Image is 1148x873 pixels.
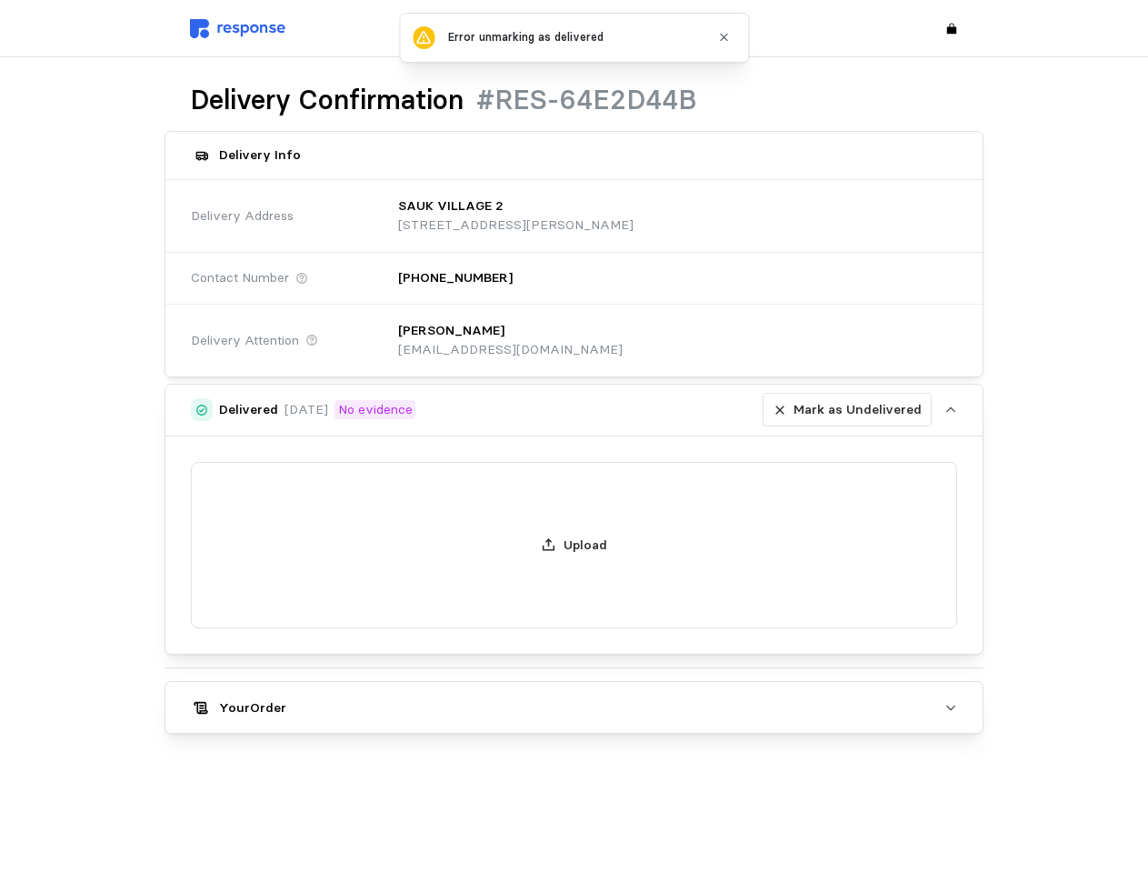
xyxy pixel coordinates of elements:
[285,400,328,420] p: [DATE]
[398,196,504,216] p: SAUK VILLAGE 2
[448,29,711,45] div: Error unmarking as delivered
[219,145,301,165] h5: Delivery Info
[165,682,983,733] button: YourOrder
[165,385,983,436] button: Delivered[DATE]No evidenceMark as Undelivered
[398,321,504,341] p: [PERSON_NAME]
[398,216,634,236] p: [STREET_ADDRESS][PERSON_NAME]
[476,83,696,118] h1: #RES-64E2D44B
[191,268,289,288] span: Contact Number
[165,436,983,655] div: Delivered[DATE]No evidenceMark as Undelivered
[564,536,607,556] p: Upload
[190,19,285,38] img: svg%3e
[794,400,922,420] p: Mark as Undelivered
[398,268,513,288] p: [PHONE_NUMBER]
[219,698,286,717] h5: Your Order
[191,331,299,351] span: Delivery Attention
[219,400,278,419] h5: Delivered
[338,400,413,420] p: No evidence
[763,393,932,427] button: Mark as Undelivered
[398,340,623,360] p: [EMAIL_ADDRESS][DOMAIN_NAME]
[191,206,294,226] span: Delivery Address
[190,83,464,118] h1: Delivery Confirmation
